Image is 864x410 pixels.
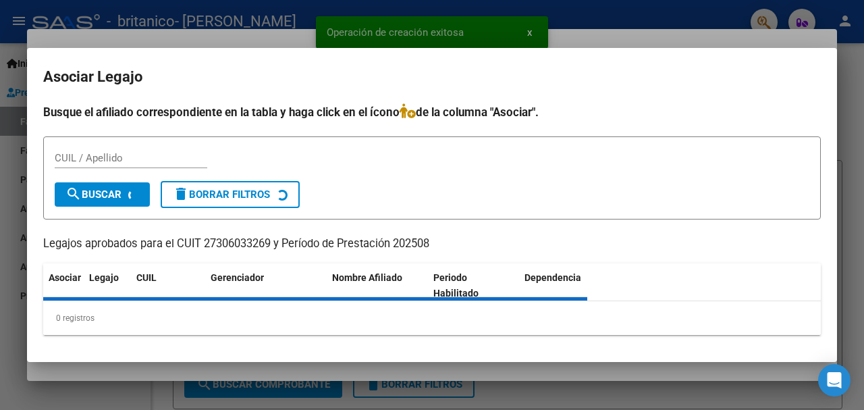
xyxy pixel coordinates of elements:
[43,103,821,121] h4: Busque el afiliado correspondiente en la tabla y haga click en el ícono de la columna "Asociar".
[173,186,189,202] mat-icon: delete
[131,263,205,308] datatable-header-cell: CUIL
[89,272,119,283] span: Legajo
[136,272,157,283] span: CUIL
[524,272,581,283] span: Dependencia
[519,263,620,308] datatable-header-cell: Dependencia
[49,272,81,283] span: Asociar
[55,182,150,207] button: Buscar
[84,263,131,308] datatable-header-cell: Legajo
[327,263,428,308] datatable-header-cell: Nombre Afiliado
[161,181,300,208] button: Borrar Filtros
[173,188,270,201] span: Borrar Filtros
[332,272,402,283] span: Nombre Afiliado
[43,263,84,308] datatable-header-cell: Asociar
[818,364,850,396] div: Open Intercom Messenger
[433,272,479,299] span: Periodo Habilitado
[43,64,821,90] h2: Asociar Legajo
[65,186,82,202] mat-icon: search
[428,263,519,308] datatable-header-cell: Periodo Habilitado
[65,188,122,201] span: Buscar
[205,263,327,308] datatable-header-cell: Gerenciador
[43,236,821,253] p: Legajos aprobados para el CUIT 27306033269 y Período de Prestación 202508
[43,301,821,335] div: 0 registros
[211,272,264,283] span: Gerenciador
